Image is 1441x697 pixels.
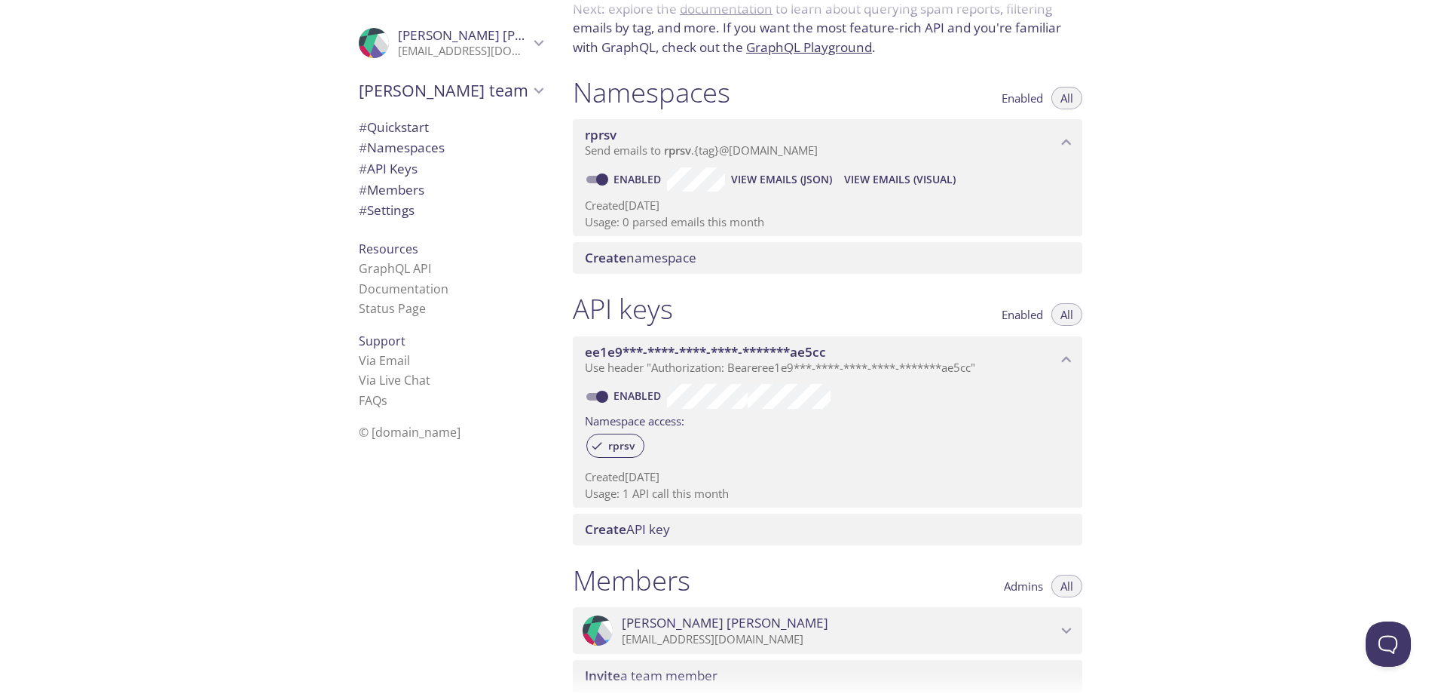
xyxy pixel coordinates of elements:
span: # [359,139,367,156]
span: View Emails (Visual) [844,170,956,189]
div: API Keys [347,158,555,180]
span: rprsv [599,439,644,453]
button: Enabled [993,87,1052,109]
div: rprsv namespace [573,119,1082,166]
span: View Emails (JSON) [731,170,832,189]
div: Members [347,180,555,201]
span: Namespaces [359,139,445,156]
div: Create API Key [573,514,1082,545]
div: Create namespace [573,242,1082,274]
button: View Emails (Visual) [838,167,962,192]
p: Usage: 0 parsed emails this month [585,214,1070,230]
h1: Members [573,563,690,597]
a: Enabled [611,388,667,403]
span: s [381,392,387,409]
span: Create [585,520,626,538]
a: GraphQL API [359,260,431,277]
div: Lester Chavez [573,607,1082,654]
div: Quickstart [347,117,555,138]
a: Via Email [359,352,410,369]
a: Documentation [359,281,448,297]
span: # [359,160,367,177]
div: Lester's team [347,71,555,110]
span: [PERSON_NAME] team [359,80,529,101]
span: Support [359,333,405,349]
p: [EMAIL_ADDRESS][DOMAIN_NAME] [622,632,1057,647]
span: namespace [585,249,696,266]
span: rprsv [585,126,616,143]
button: All [1051,303,1082,326]
a: GraphQL Playground [746,38,872,56]
span: Create [585,249,626,266]
span: API Keys [359,160,418,177]
a: Via Live Chat [359,372,430,388]
div: Invite a team member [573,660,1082,692]
div: Lester Chavez [347,18,555,68]
iframe: Help Scout Beacon - Open [1366,622,1411,667]
span: API key [585,520,670,538]
h1: Namespaces [573,75,730,109]
span: # [359,118,367,136]
h1: API keys [573,292,673,326]
button: View Emails (JSON) [725,167,838,192]
button: Enabled [993,303,1052,326]
a: Enabled [611,172,667,186]
div: rprsv [586,434,644,458]
p: Usage: 1 API call this month [585,486,1070,502]
div: Namespaces [347,137,555,158]
button: All [1051,575,1082,597]
span: [PERSON_NAME] [PERSON_NAME] [398,26,604,44]
span: rprsv [664,143,691,158]
span: Members [359,181,424,198]
a: FAQ [359,392,387,409]
a: Status Page [359,300,426,317]
p: Created [DATE] [585,198,1070,213]
p: Created [DATE] [585,469,1070,485]
p: [EMAIL_ADDRESS][DOMAIN_NAME] [398,44,529,59]
span: Resources [359,241,418,257]
div: Team Settings [347,200,555,221]
span: Quickstart [359,118,429,136]
span: Settings [359,201,415,219]
button: All [1051,87,1082,109]
span: [PERSON_NAME] [PERSON_NAME] [622,615,828,631]
button: Admins [995,575,1052,597]
span: © [DOMAIN_NAME] [359,424,460,441]
label: Namespace access: [585,409,684,431]
span: # [359,201,367,219]
span: Send emails to . {tag} @[DOMAIN_NAME] [585,143,818,158]
span: # [359,181,367,198]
